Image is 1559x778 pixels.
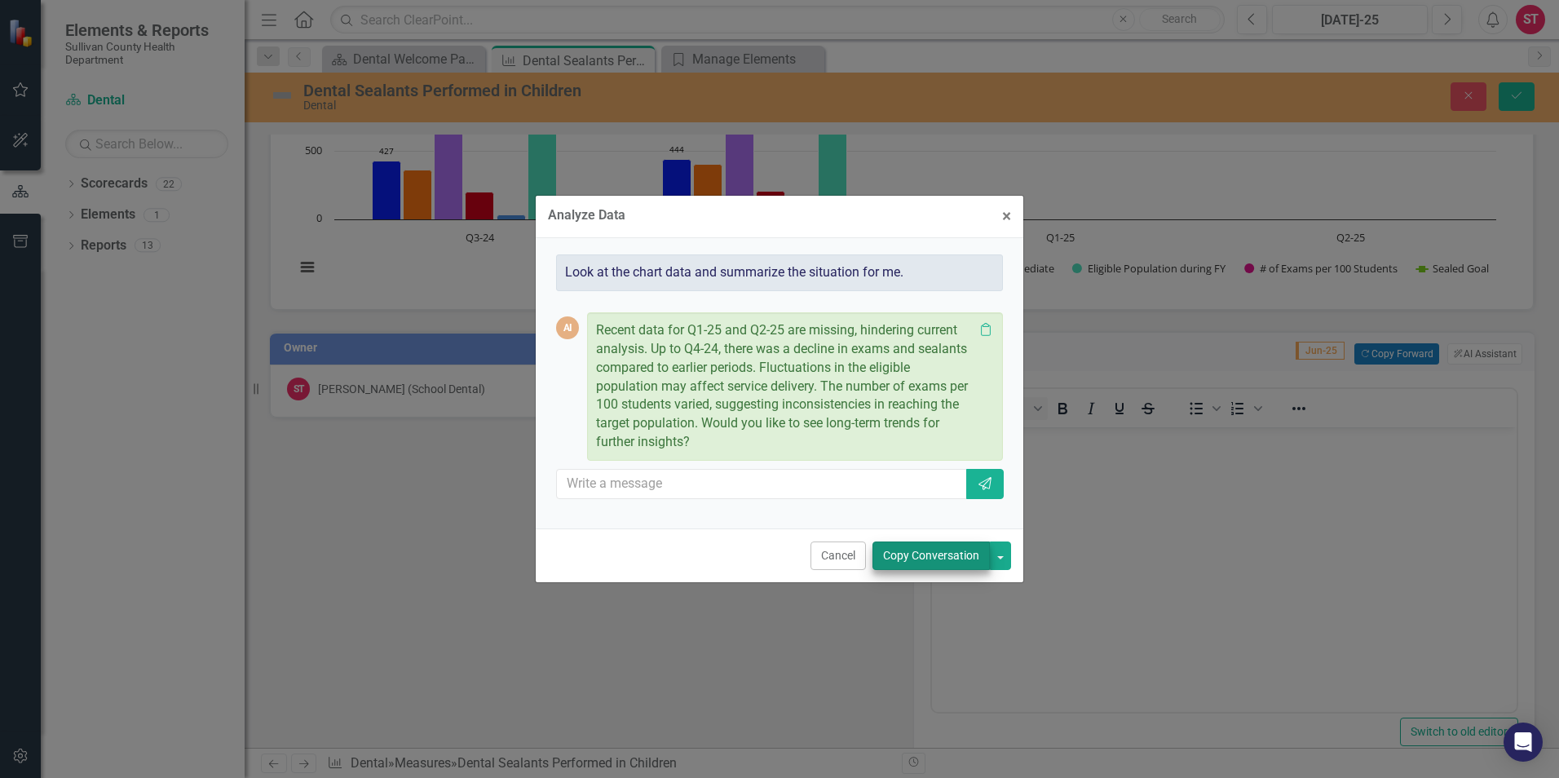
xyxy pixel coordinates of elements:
[596,321,974,452] p: Recent data for Q1-25 and Q2-25 are missing, hindering current analysis. Up to Q4-24, there was a...
[872,542,990,570] button: Copy Conversation
[556,254,1003,291] div: Look at the chart data and summarize the situation for me.
[4,4,581,102] p: Recent data for Q1-25 and Q2-25 are missing, preventing current analysis. However, up to Q4-24, t...
[548,208,625,223] div: Analyze Data
[1002,206,1011,226] span: ×
[556,469,968,499] input: Write a message
[810,542,866,570] button: Cancel
[556,316,579,339] div: AI
[1504,723,1543,762] div: Open Intercom Messenger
